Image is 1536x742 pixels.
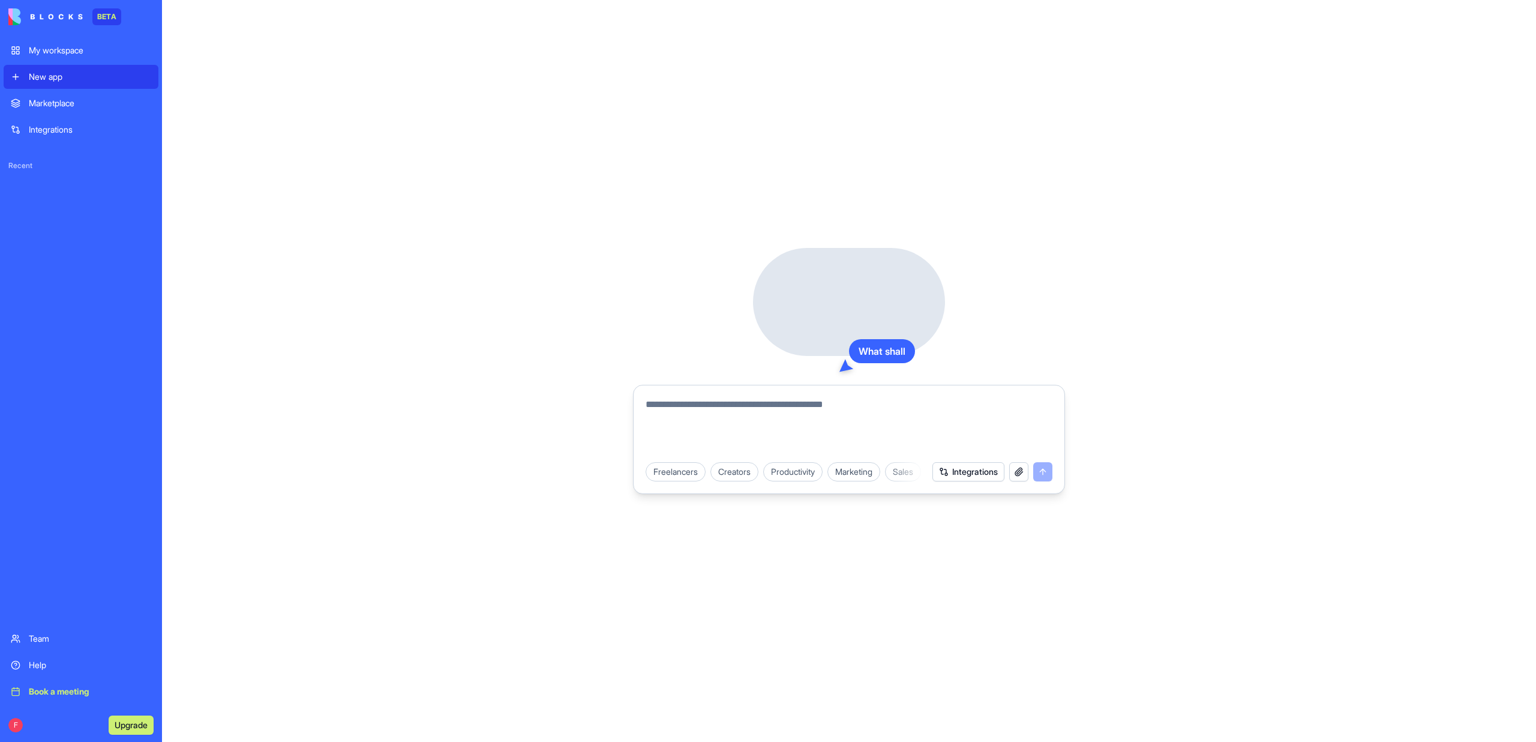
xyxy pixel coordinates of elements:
span: F [8,718,23,732]
div: Creators [710,462,758,481]
div: Sales [885,462,921,481]
a: Team [4,627,158,651]
img: logo [8,8,83,25]
a: Help [4,653,158,677]
button: Integrations [932,462,1004,481]
div: Productivity [763,462,823,481]
a: New app [4,65,158,89]
a: My workspace [4,38,158,62]
a: Book a meeting [4,680,158,704]
div: Team [29,633,151,645]
a: BETA [8,8,121,25]
a: Marketplace [4,91,158,115]
a: Integrations [4,118,158,142]
div: Book a meeting [29,686,151,698]
div: BETA [92,8,121,25]
div: Help [29,659,151,671]
div: My workspace [29,44,151,56]
a: Upgrade [109,719,154,731]
button: Upgrade [109,716,154,735]
div: Marketplace [29,97,151,109]
div: Integrations [29,124,151,136]
span: Recent [4,161,158,170]
div: New app [29,71,151,83]
div: What shall [849,339,915,363]
div: Marketing [827,462,880,481]
div: Freelancers [646,462,706,481]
